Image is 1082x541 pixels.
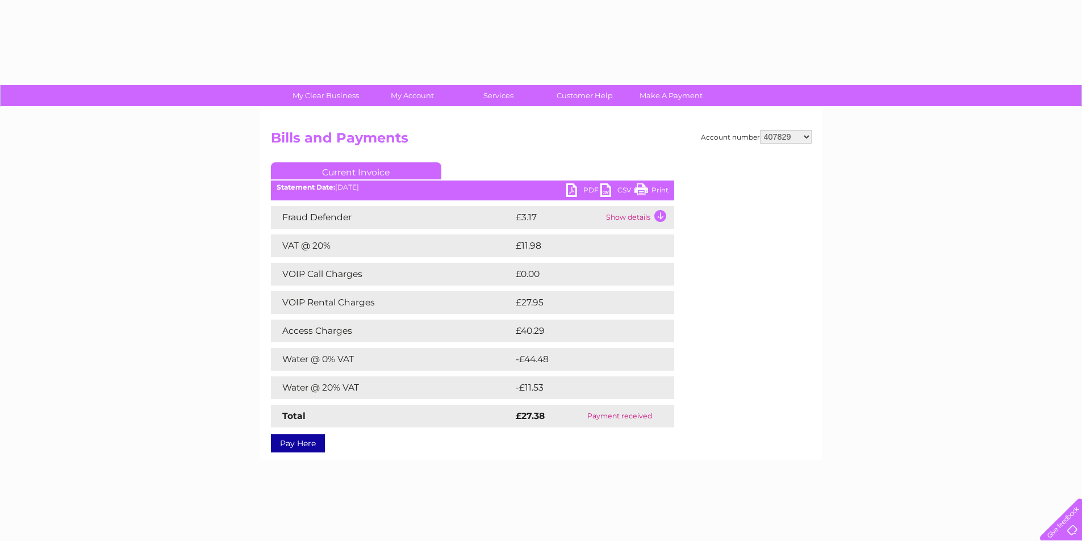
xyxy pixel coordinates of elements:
[271,348,513,371] td: Water @ 0% VAT
[513,348,654,371] td: -£44.48
[513,263,648,286] td: £0.00
[701,130,812,144] div: Account number
[603,206,674,229] td: Show details
[271,183,674,191] div: [DATE]
[513,234,649,257] td: £11.98
[452,85,545,106] a: Services
[271,130,812,152] h2: Bills and Payments
[624,85,718,106] a: Make A Payment
[271,162,441,179] a: Current Invoice
[513,320,651,342] td: £40.29
[538,85,632,106] a: Customer Help
[516,410,545,421] strong: £27.38
[279,85,373,106] a: My Clear Business
[277,183,335,191] b: Statement Date:
[634,183,669,200] a: Print
[513,376,651,399] td: -£11.53
[271,434,325,452] a: Pay Here
[271,263,513,286] td: VOIP Call Charges
[513,206,603,229] td: £3.17
[282,410,306,421] strong: Total
[365,85,459,106] a: My Account
[513,291,651,314] td: £27.95
[271,376,513,399] td: Water @ 20% VAT
[271,206,513,229] td: Fraud Defender
[566,405,674,427] td: Payment received
[271,320,513,342] td: Access Charges
[271,291,513,314] td: VOIP Rental Charges
[271,234,513,257] td: VAT @ 20%
[600,183,634,200] a: CSV
[566,183,600,200] a: PDF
